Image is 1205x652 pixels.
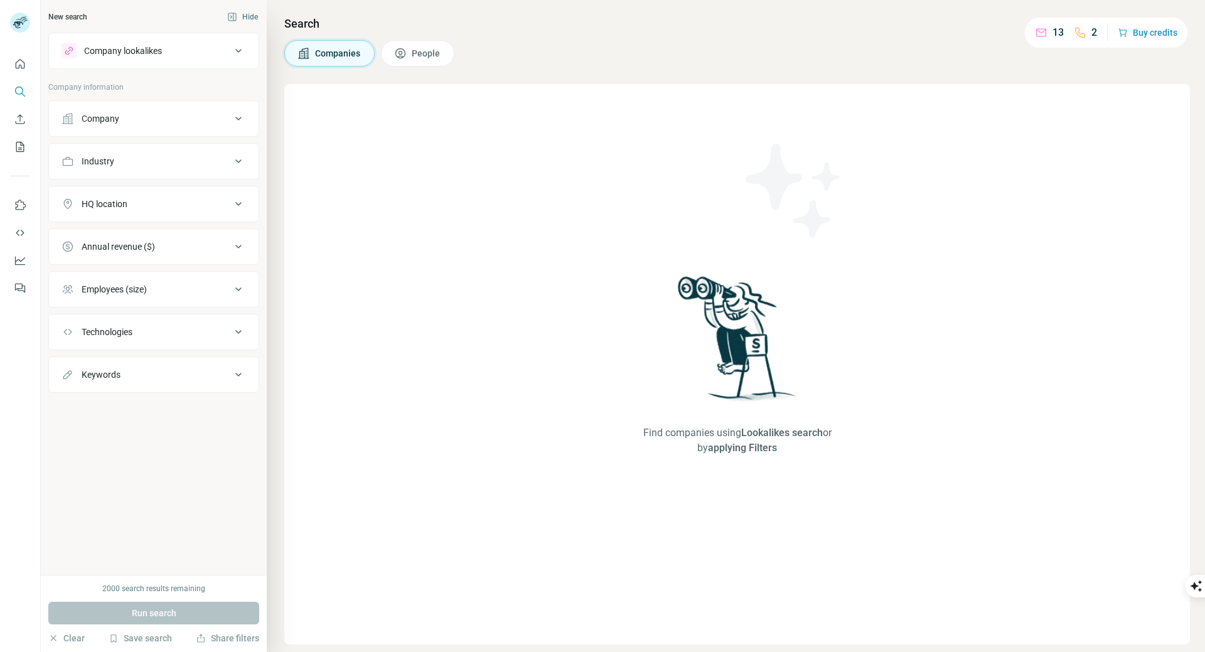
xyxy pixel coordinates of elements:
span: Companies [315,47,361,60]
div: Keywords [82,368,120,381]
button: Use Surfe API [10,222,30,244]
p: Company information [48,82,259,93]
div: Company [82,112,119,125]
img: Surfe Illustration - Stars [737,134,850,247]
div: HQ location [82,198,127,210]
button: Employees (size) [49,274,259,304]
button: Save search [109,632,172,644]
div: Industry [82,155,114,168]
button: Technologies [49,317,259,347]
span: Lookalikes search [741,427,823,439]
div: Employees (size) [82,283,147,296]
button: My lists [10,136,30,158]
button: Annual revenue ($) [49,232,259,262]
button: Keywords [49,360,259,390]
button: HQ location [49,189,259,219]
div: New search [48,11,87,23]
img: Surfe Illustration - Woman searching with binoculars [672,273,803,413]
button: Dashboard [10,249,30,272]
button: Search [10,80,30,103]
button: Clear [48,632,85,644]
span: Find companies using or by [636,425,839,456]
div: Annual revenue ($) [82,240,155,253]
button: Feedback [10,277,30,299]
span: People [412,47,441,60]
p: 13 [1052,25,1064,40]
button: Industry [49,146,259,176]
button: Company lookalikes [49,36,259,66]
button: Company [49,104,259,134]
div: 2000 search results remaining [102,583,205,594]
p: 2 [1091,25,1097,40]
div: Technologies [82,326,132,338]
h4: Search [284,15,1190,33]
button: Enrich CSV [10,108,30,131]
button: Use Surfe on LinkedIn [10,194,30,216]
span: applying Filters [708,442,777,454]
button: Buy credits [1118,24,1177,41]
button: Share filters [196,632,259,644]
button: Hide [218,8,267,26]
div: Company lookalikes [84,45,162,57]
button: Quick start [10,53,30,75]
